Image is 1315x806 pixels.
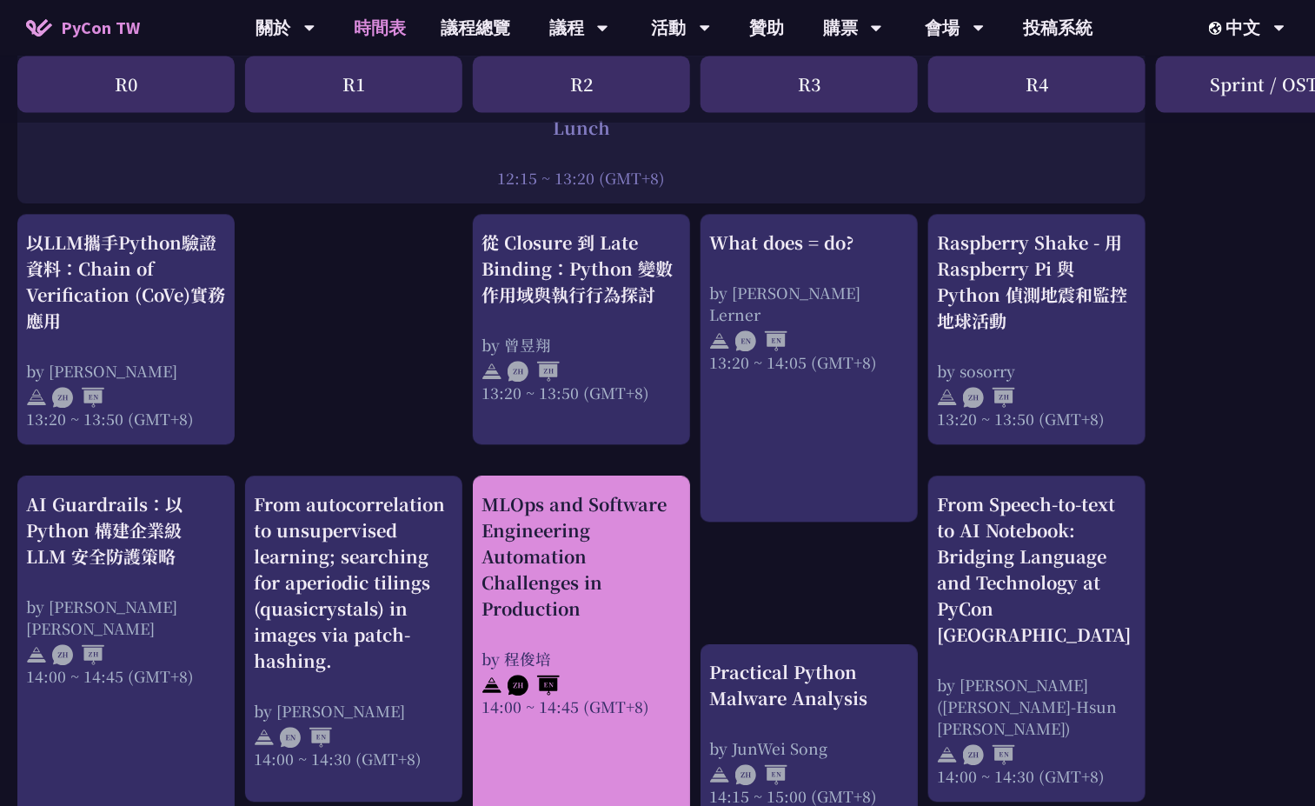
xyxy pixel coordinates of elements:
[709,351,909,373] div: 13:20 ~ 14:05 (GMT+8)
[26,644,47,665] img: svg+xml;base64,PHN2ZyB4bWxucz0iaHR0cDovL3d3dy53My5vcmcvMjAwMC9zdmciIHdpZHRoPSIyNCIgaGVpZ2h0PSIyNC...
[9,6,157,50] a: PyCon TW
[709,230,909,507] a: What does = do? by [PERSON_NAME] Lerner 13:20 ~ 14:05 (GMT+8)
[482,334,681,356] div: by 曾昱翔
[473,56,690,112] div: R2
[26,491,226,570] div: AI Guardrails：以 Python 構建企業級 LLM 安全防護策略
[52,644,104,665] img: ZHZH.38617ef.svg
[508,675,560,696] img: ZHEN.371966e.svg
[937,674,1137,739] div: by [PERSON_NAME]([PERSON_NAME]-Hsun [PERSON_NAME])
[482,675,502,696] img: svg+xml;base64,PHN2ZyB4bWxucz0iaHR0cDovL3d3dy53My5vcmcvMjAwMC9zdmciIHdpZHRoPSIyNCIgaGVpZ2h0PSIyNC...
[26,167,1137,189] div: 12:15 ~ 13:20 (GMT+8)
[26,408,226,430] div: 13:20 ~ 13:50 (GMT+8)
[61,15,140,41] span: PyCon TW
[254,748,454,769] div: 14:00 ~ 14:30 (GMT+8)
[26,230,226,430] a: 以LLM攜手Python驗證資料：Chain of Verification (CoVe)實務應用 by [PERSON_NAME] 13:20 ~ 13:50 (GMT+8)
[26,665,226,687] div: 14:00 ~ 14:45 (GMT+8)
[17,56,235,112] div: R0
[709,330,730,351] img: svg+xml;base64,PHN2ZyB4bWxucz0iaHR0cDovL3d3dy53My5vcmcvMjAwMC9zdmciIHdpZHRoPSIyNCIgaGVpZ2h0PSIyNC...
[482,696,681,717] div: 14:00 ~ 14:45 (GMT+8)
[937,230,1137,334] div: Raspberry Shake - 用 Raspberry Pi 與 Python 偵測地震和監控地球活動
[709,764,730,785] img: svg+xml;base64,PHN2ZyB4bWxucz0iaHR0cDovL3d3dy53My5vcmcvMjAwMC9zdmciIHdpZHRoPSIyNCIgaGVpZ2h0PSIyNC...
[26,596,226,639] div: by [PERSON_NAME] [PERSON_NAME]
[52,387,104,408] img: ZHEN.371966e.svg
[937,408,1137,430] div: 13:20 ~ 13:50 (GMT+8)
[701,56,918,112] div: R3
[937,765,1137,787] div: 14:00 ~ 14:30 (GMT+8)
[937,491,1137,787] a: From Speech-to-text to AI Notebook: Bridging Language and Technology at PyCon [GEOGRAPHIC_DATA] b...
[928,56,1146,112] div: R4
[482,491,681,622] div: MLOps and Software Engineering Automation Challenges in Production
[1209,22,1226,35] img: Locale Icon
[709,230,909,256] div: What does = do?
[709,659,909,711] div: Practical Python Malware Analysis
[254,491,454,674] div: From autocorrelation to unsupervised learning; searching for aperiodic tilings (quasicrystals) in...
[26,115,1137,141] div: Lunch
[482,382,681,403] div: 13:20 ~ 13:50 (GMT+8)
[26,19,52,37] img: Home icon of PyCon TW 2025
[963,744,1015,765] img: ZHEN.371966e.svg
[254,491,454,787] a: From autocorrelation to unsupervised learning; searching for aperiodic tilings (quasicrystals) in...
[963,387,1015,408] img: ZHZH.38617ef.svg
[254,700,454,722] div: by [PERSON_NAME]
[245,56,462,112] div: R1
[280,727,332,748] img: ENEN.5a408d1.svg
[937,230,1137,430] a: Raspberry Shake - 用 Raspberry Pi 與 Python 偵測地震和監控地球活動 by sosorry 13:20 ~ 13:50 (GMT+8)
[482,230,681,430] a: 從 Closure 到 Late Binding：Python 變數作用域與執行行為探討 by 曾昱翔 13:20 ~ 13:50 (GMT+8)
[709,737,909,759] div: by JunWei Song
[482,230,681,308] div: 從 Closure 到 Late Binding：Python 變數作用域與執行行為探討
[482,648,681,669] div: by 程俊培
[937,360,1137,382] div: by sosorry
[26,387,47,408] img: svg+xml;base64,PHN2ZyB4bWxucz0iaHR0cDovL3d3dy53My5vcmcvMjAwMC9zdmciIHdpZHRoPSIyNCIgaGVpZ2h0PSIyNC...
[26,360,226,382] div: by [PERSON_NAME]
[735,764,787,785] img: ZHEN.371966e.svg
[735,330,787,351] img: ENEN.5a408d1.svg
[937,491,1137,648] div: From Speech-to-text to AI Notebook: Bridging Language and Technology at PyCon [GEOGRAPHIC_DATA]
[26,230,226,334] div: 以LLM攜手Python驗證資料：Chain of Verification (CoVe)實務應用
[937,387,958,408] img: svg+xml;base64,PHN2ZyB4bWxucz0iaHR0cDovL3d3dy53My5vcmcvMjAwMC9zdmciIHdpZHRoPSIyNCIgaGVpZ2h0PSIyNC...
[709,282,909,325] div: by [PERSON_NAME] Lerner
[254,727,275,748] img: svg+xml;base64,PHN2ZyB4bWxucz0iaHR0cDovL3d3dy53My5vcmcvMjAwMC9zdmciIHdpZHRoPSIyNCIgaGVpZ2h0PSIyNC...
[508,361,560,382] img: ZHZH.38617ef.svg
[937,744,958,765] img: svg+xml;base64,PHN2ZyB4bWxucz0iaHR0cDovL3d3dy53My5vcmcvMjAwMC9zdmciIHdpZHRoPSIyNCIgaGVpZ2h0PSIyNC...
[482,361,502,382] img: svg+xml;base64,PHN2ZyB4bWxucz0iaHR0cDovL3d3dy53My5vcmcvMjAwMC9zdmciIHdpZHRoPSIyNCIgaGVpZ2h0PSIyNC...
